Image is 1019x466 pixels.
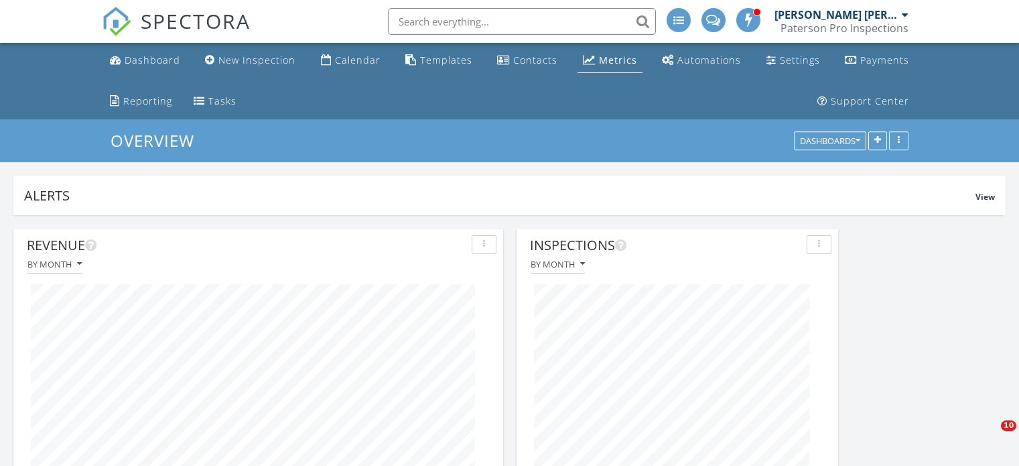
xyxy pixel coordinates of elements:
span: View [975,191,995,202]
a: Dashboard [105,48,186,73]
div: Automations [677,54,741,66]
a: Contacts [492,48,563,73]
a: Templates [400,48,478,73]
a: Overview [111,129,206,152]
div: Alerts [24,186,975,205]
div: Calendar [335,54,381,66]
a: Metrics [578,48,642,73]
div: [PERSON_NAME] [PERSON_NAME] [774,8,898,21]
input: Search everything... [388,8,656,35]
div: By month [531,259,585,269]
div: By month [27,259,82,269]
div: Dashboards [800,137,860,146]
a: Reporting [105,89,178,114]
a: Tasks [188,89,242,114]
div: Payments [860,54,909,66]
div: Templates [420,54,472,66]
div: New Inspection [218,54,295,66]
div: Paterson Pro Inspections [780,21,908,35]
div: Contacts [513,54,557,66]
button: By month [530,255,586,274]
button: Dashboards [794,132,866,151]
a: Support Center [812,89,914,114]
button: By month [27,255,82,274]
span: SPECTORA [141,7,251,35]
a: Automations (Advanced) [657,48,746,73]
a: Calendar [316,48,386,73]
img: The Best Home Inspection Software - Spectora [102,7,131,36]
a: Payments [839,48,914,73]
div: Metrics [599,54,637,66]
div: Tasks [208,95,236,107]
div: Dashboard [125,54,180,66]
div: Support Center [831,95,909,107]
span: 10 [1001,420,1016,431]
iframe: Intercom live chat [973,420,1006,453]
a: Settings [761,48,825,73]
a: New Inspection [200,48,301,73]
div: Settings [780,54,820,66]
a: SPECTORA [102,18,251,46]
div: Inspections [530,235,801,255]
div: Revenue [27,235,466,255]
div: Reporting [123,95,172,107]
